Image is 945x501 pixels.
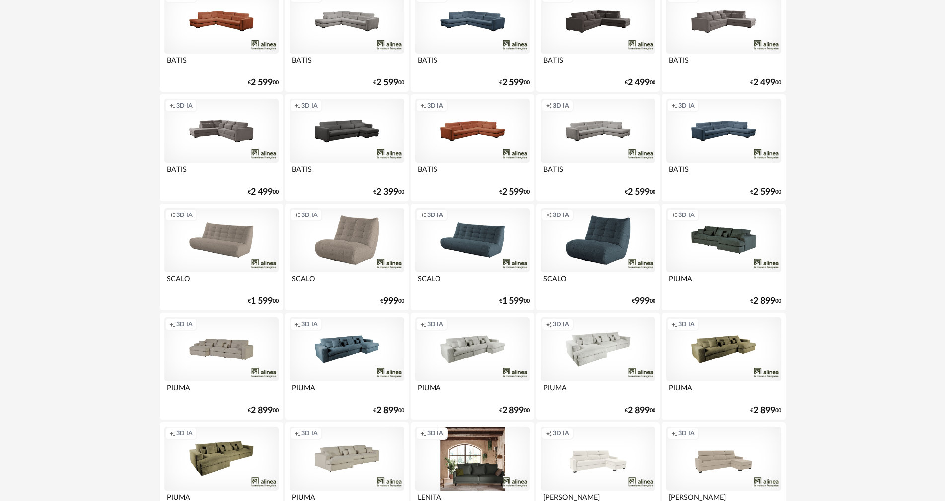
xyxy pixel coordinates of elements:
div: BATIS [164,163,279,183]
a: Creation icon 3D IA BATIS €2 59900 [411,94,534,202]
span: 1 599 [502,298,524,305]
a: Creation icon 3D IA BATIS €2 59900 [662,94,785,202]
span: Creation icon [169,320,175,328]
a: Creation icon 3D IA SCALO €1 59900 [160,204,283,311]
div: BATIS [415,54,529,73]
span: 2 599 [502,79,524,86]
span: Creation icon [546,102,552,110]
div: € 00 [373,407,404,414]
span: 2 899 [628,407,650,414]
a: Creation icon 3D IA PIUMA €2 89900 [662,204,785,311]
span: 2 899 [251,407,273,414]
span: Creation icon [169,211,175,219]
div: € 00 [373,79,404,86]
span: 3D IA [427,102,443,110]
span: 3D IA [553,320,569,328]
span: 2 899 [502,407,524,414]
span: 2 899 [753,298,775,305]
span: 3D IA [176,320,193,328]
span: Creation icon [294,102,300,110]
span: Creation icon [420,320,426,328]
div: € 00 [499,189,530,196]
span: Creation icon [546,429,552,437]
div: € 00 [750,298,781,305]
span: 3D IA [678,102,695,110]
span: Creation icon [420,102,426,110]
div: BATIS [164,54,279,73]
div: € 00 [248,407,279,414]
span: 3D IA [553,429,569,437]
span: 1 599 [251,298,273,305]
span: 2 599 [628,189,650,196]
div: € 00 [625,79,655,86]
span: 2 599 [376,79,398,86]
div: € 00 [380,298,404,305]
span: Creation icon [420,211,426,219]
span: Creation icon [671,429,677,437]
span: 2 499 [753,79,775,86]
div: BATIS [666,163,781,183]
span: Creation icon [294,429,300,437]
div: € 00 [625,189,655,196]
span: Creation icon [420,429,426,437]
span: 2 499 [628,79,650,86]
span: Creation icon [294,320,300,328]
span: 3D IA [427,211,443,219]
div: € 00 [248,189,279,196]
span: Creation icon [294,211,300,219]
span: 3D IA [176,102,193,110]
span: 3D IA [301,211,318,219]
div: € 00 [632,298,655,305]
span: 999 [383,298,398,305]
div: PIUMA [164,381,279,401]
span: 3D IA [678,429,695,437]
span: 3D IA [553,211,569,219]
span: Creation icon [671,211,677,219]
div: € 00 [248,79,279,86]
div: SCALO [541,272,655,292]
a: Creation icon 3D IA PIUMA €2 89900 [411,313,534,420]
span: 2 499 [251,189,273,196]
span: 2 599 [753,189,775,196]
div: € 00 [750,407,781,414]
span: Creation icon [169,429,175,437]
span: 3D IA [301,102,318,110]
span: 3D IA [678,211,695,219]
a: Creation icon 3D IA PIUMA €2 89900 [536,313,659,420]
div: BATIS [541,54,655,73]
div: € 00 [499,407,530,414]
div: € 00 [750,189,781,196]
div: SCALO [290,272,404,292]
span: Creation icon [546,320,552,328]
a: Creation icon 3D IA BATIS €2 49900 [160,94,283,202]
div: PIUMA [541,381,655,401]
div: € 00 [625,407,655,414]
div: PIUMA [666,381,781,401]
span: 3D IA [301,320,318,328]
a: Creation icon 3D IA PIUMA €2 89900 [285,313,408,420]
span: Creation icon [546,211,552,219]
div: € 00 [499,79,530,86]
span: 2 399 [376,189,398,196]
span: 2 899 [376,407,398,414]
a: Creation icon 3D IA BATIS €2 39900 [285,94,408,202]
div: PIUMA [666,272,781,292]
a: Creation icon 3D IA SCALO €1 59900 [411,204,534,311]
span: 3D IA [301,429,318,437]
span: 999 [635,298,650,305]
div: PIUMA [290,381,404,401]
div: BATIS [666,54,781,73]
span: 2 599 [251,79,273,86]
span: 2 899 [753,407,775,414]
a: Creation icon 3D IA BATIS €2 59900 [536,94,659,202]
div: SCALO [164,272,279,292]
span: 3D IA [553,102,569,110]
div: BATIS [415,163,529,183]
div: SCALO [415,272,529,292]
a: Creation icon 3D IA PIUMA €2 89900 [662,313,785,420]
a: Creation icon 3D IA SCALO €99900 [536,204,659,311]
span: 3D IA [427,429,443,437]
div: BATIS [541,163,655,183]
span: 3D IA [427,320,443,328]
span: 3D IA [176,211,193,219]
